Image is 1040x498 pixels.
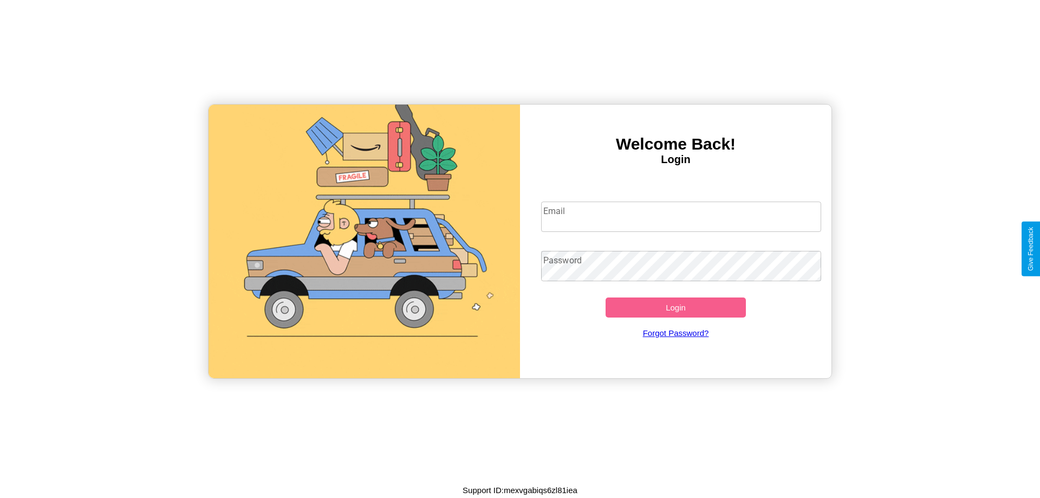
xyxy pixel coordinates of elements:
[1027,227,1035,271] div: Give Feedback
[606,297,746,318] button: Login
[520,153,831,166] h4: Login
[209,105,520,378] img: gif
[463,483,577,497] p: Support ID: mexvgabiqs6zl81iea
[520,135,831,153] h3: Welcome Back!
[536,318,816,348] a: Forgot Password?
